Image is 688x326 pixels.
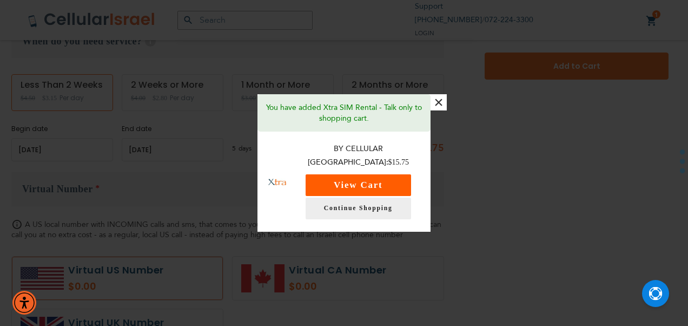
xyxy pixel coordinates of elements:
span: $15.75 [388,158,409,166]
button: × [431,94,447,110]
div: Accessibility Menu [12,291,36,315]
p: You have added Xtra SIM Rental - Talk only to shopping cart. [266,102,422,124]
a: Continue Shopping [306,198,411,219]
button: View Cart [306,174,411,196]
p: By Cellular [GEOGRAPHIC_DATA]: [297,142,420,169]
